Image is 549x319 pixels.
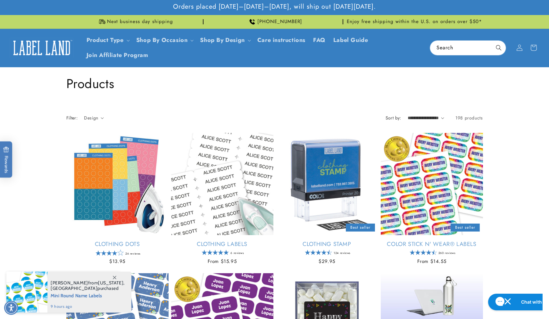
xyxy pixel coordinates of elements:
[309,33,329,48] a: FAQ
[51,291,125,299] span: Mini Round Name Labels
[329,33,372,48] a: Label Guide
[3,147,9,173] span: Rewards
[313,37,326,44] span: FAQ
[51,304,125,309] span: 9 hours ago
[196,33,253,48] summary: Shop By Design
[381,241,483,248] a: Color Stick N' Wear® Labels
[492,41,506,55] button: Search
[276,241,378,248] a: Clothing Stamp
[66,75,483,92] h1: Products
[10,38,74,58] img: Label Land
[84,115,104,121] summary: Design (0 selected)
[200,36,245,44] a: Shop By Design
[98,280,123,286] span: [US_STATE]
[257,37,305,44] span: Care instructions
[84,115,98,121] span: Design
[171,241,273,248] a: Clothing Labels
[132,33,196,48] summary: Shop By Occasion
[136,37,188,44] span: Shop By Occasion
[485,291,543,313] iframe: Gorgias live chat messenger
[51,285,97,291] span: [GEOGRAPHIC_DATA]
[346,15,483,29] div: Announcement
[386,115,401,121] label: Sort by:
[66,15,204,29] div: Announcement
[254,33,309,48] a: Care instructions
[333,37,368,44] span: Label Guide
[173,3,376,11] span: Orders placed [DATE]–[DATE]–[DATE], will ship out [DATE][DATE].
[66,241,169,248] a: Clothing Dots
[83,48,152,63] a: Join Affiliate Program
[87,36,124,44] a: Product Type
[7,36,76,60] a: Label Land
[257,19,302,25] span: [PHONE_NUMBER]
[107,19,173,25] span: Next business day shipping
[83,33,132,48] summary: Product Type
[455,115,483,121] span: 198 products
[87,52,148,59] span: Join Affiliate Program
[36,7,63,14] h2: Chat with us
[347,19,482,25] span: Enjoy free shipping within the U.S. on orders over $50*
[51,280,125,291] span: from , purchased
[3,2,71,19] button: Gorgias live chat
[66,115,78,121] h2: Filter:
[4,301,18,315] div: Accessibility Menu
[51,280,88,286] span: [PERSON_NAME]
[206,15,343,29] div: Announcement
